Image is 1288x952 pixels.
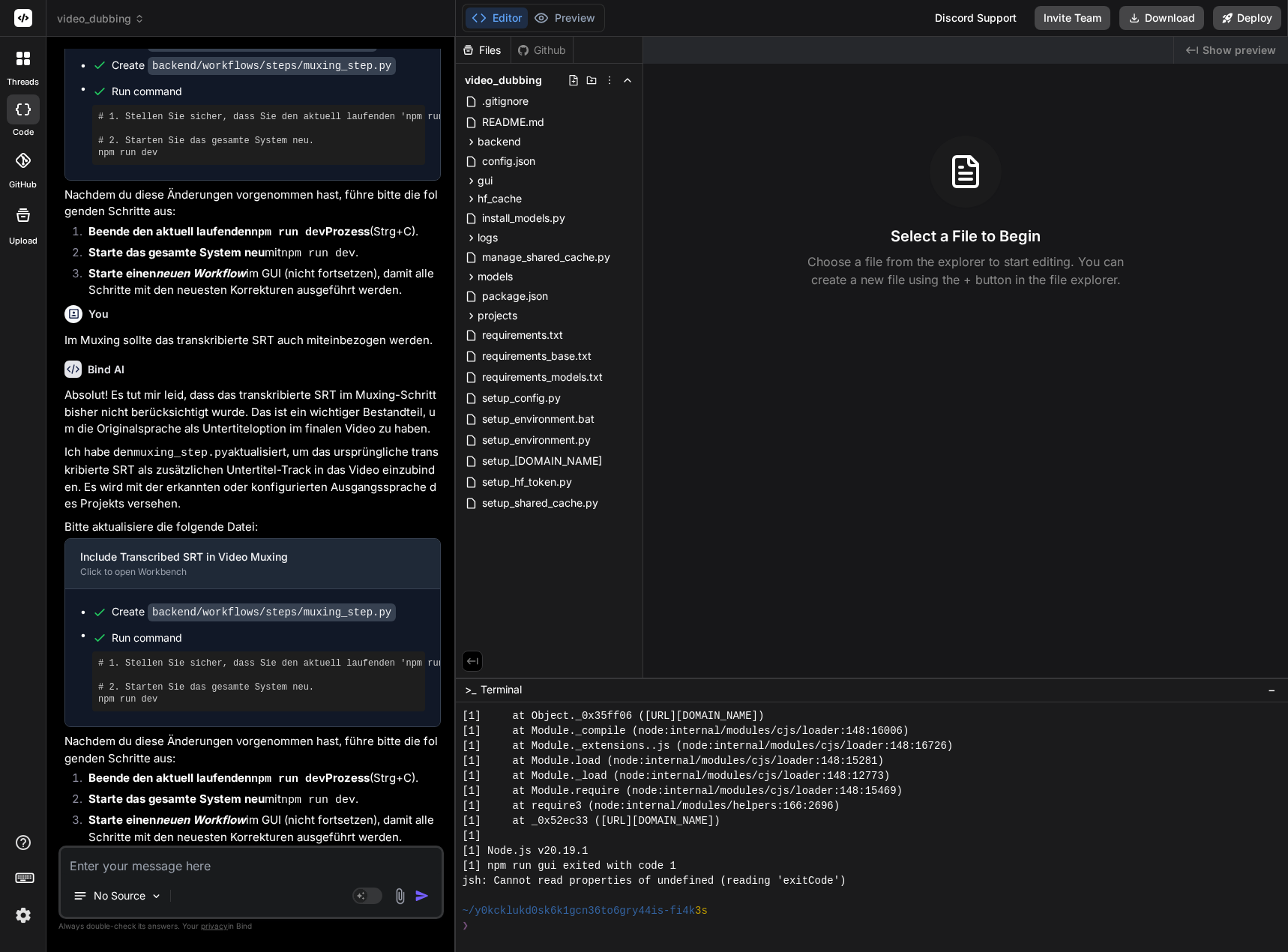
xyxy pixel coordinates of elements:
span: package.json [481,287,550,305]
p: Absolut! Es tut mir leid, dass das transkribierte SRT im Muxing-Schritt bisher nicht berücksichti... [64,387,441,438]
span: backend [478,134,521,149]
strong: Starte das gesamte System neu [88,245,265,259]
div: Create [112,34,377,50]
span: requirements_models.txt [481,368,604,386]
span: [1] Node.js v20.19.1 [462,843,588,858]
h6: You [88,307,109,322]
div: Discord Support [926,6,1026,30]
span: Run command [112,84,425,99]
li: im GUI (nicht fortsetzen), damit alle Schritte mit den neuesten Korrekturen ausgeführt werden. [76,812,441,846]
div: Click to open Workbench [80,566,401,578]
code: muxing_step.py [133,447,228,460]
span: setup_shared_cache.py [481,494,600,512]
span: README.md [481,113,546,131]
code: npm run dev [281,247,355,260]
li: mit . [76,244,441,265]
span: [1] at Module.require (node:internal/modules/cjs/loader:148:15469) [462,783,903,798]
p: Nachdem du diese Änderungen vorgenommen hast, führe bitte die folgenden Schritte aus: [64,733,441,767]
span: [1] at Object._0x35ff06 ([URL][DOMAIN_NAME]) [462,708,764,723]
code: npm run dev [281,794,355,807]
p: No Source [94,888,145,903]
span: ~/y0kcklukd0sk6k1gcn36to6gry44is-fi4k [462,903,695,918]
span: requirements.txt [481,326,565,344]
span: >_ [465,682,476,697]
span: hf_cache [478,191,522,206]
button: Download [1119,6,1204,30]
span: setup_environment.py [481,431,592,449]
span: manage_shared_cache.py [481,248,612,266]
span: − [1268,682,1276,697]
h6: Bind AI [88,362,124,377]
strong: Beende den aktuell laufenden Prozess [88,771,370,785]
code: npm run dev [251,226,325,239]
label: threads [7,76,39,88]
h3: Select a File to Begin [891,226,1041,247]
div: Github [511,43,573,58]
span: install_models.py [481,209,567,227]
span: config.json [481,152,537,170]
code: backend/workflows/steps/muxing_step.py [148,603,396,621]
span: [1] at require3 (node:internal/modules/helpers:166:2696) [462,798,840,813]
strong: Beende den aktuell laufenden Prozess [88,224,370,238]
img: settings [10,903,36,928]
div: Files [456,43,511,58]
span: video_dubbing [57,11,145,26]
button: Invite Team [1035,6,1110,30]
span: projects [478,308,517,323]
span: setup_hf_token.py [481,473,574,491]
li: mit . [76,791,441,812]
img: Pick Models [150,890,163,903]
label: code [13,126,34,139]
div: Include Transcribed SRT in Video Muxing [80,549,401,564]
span: 3s [695,903,708,918]
em: neuen Workflow [156,266,246,280]
p: Always double-check its answers. Your in Bind [58,919,444,933]
button: Editor [466,7,528,28]
code: backend/workflows/steps/muxing_step.py [148,57,396,75]
div: Create [112,58,396,73]
span: logs [478,230,498,245]
li: im GUI (nicht fortsetzen), damit alle Schritte mit den neuesten Korrekturen ausgeführt werden. [76,265,441,299]
span: setup_environment.bat [481,410,596,428]
p: Im Muxing sollte das transkribierte SRT auch miteinbezogen werden. [64,332,441,349]
span: models [478,269,513,284]
span: [1] npm run gui exited with code 1 [462,858,675,873]
li: (Strg+C). [76,770,441,791]
span: [1] at Module.load (node:internal/modules/cjs/loader:148:15281) [462,753,883,768]
button: − [1265,678,1279,702]
span: [1] at Module._compile (node:internal/modules/cjs/loader:148:16006) [462,723,909,738]
img: attachment [391,888,409,905]
span: gui [478,173,493,188]
p: Nachdem du diese Änderungen vorgenommen hast, führe bitte die folgenden Schritte aus: [64,187,441,220]
span: Show preview [1203,43,1276,58]
span: .gitignore [481,92,530,110]
strong: Starte das gesamte System neu [88,792,265,806]
span: video_dubbing [465,73,542,88]
span: ❯ [462,918,469,933]
button: Include Transcribed SRT in Video MuxingClick to open Workbench [65,539,416,588]
span: [1] [462,828,481,843]
span: [1] at _0x52ec33 ([URL][DOMAIN_NAME]) [462,813,720,828]
label: GitHub [9,178,37,191]
span: [1] at Module._load (node:internal/modules/cjs/loader:148:12773) [462,768,890,783]
span: setup_config.py [481,389,562,407]
pre: # 1. Stellen Sie sicher, dass Sie den aktuell laufenden 'npm run dev' Prozess beendet haben (Strg... [98,657,419,705]
div: Create [112,604,396,620]
strong: Starte einen [88,813,246,827]
label: Upload [9,235,37,247]
li: (Strg+C). [76,223,441,244]
strong: Starte einen [88,266,246,280]
button: Deploy [1213,6,1281,30]
p: Bitte aktualisiere die folgende Datei: [64,519,441,536]
p: Ich habe den aktualisiert, um das ursprüngliche transkribierte SRT als zusätzlichen Untertitel-Tr... [64,444,441,513]
pre: # 1. Stellen Sie sicher, dass Sie den aktuell laufenden 'npm run dev' Prozess beendet haben (Strg... [98,111,419,159]
img: icon [415,888,430,903]
span: requirements_base.txt [481,347,593,365]
span: privacy [201,921,228,930]
span: Terminal [481,682,522,697]
span: [1] at Module._extensions..js (node:internal/modules/cjs/loader:148:16726) [462,738,953,753]
span: Run command [112,630,425,645]
span: setup_[DOMAIN_NAME] [481,452,604,470]
em: neuen Workflow [156,813,246,827]
code: npm run dev [251,773,325,786]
